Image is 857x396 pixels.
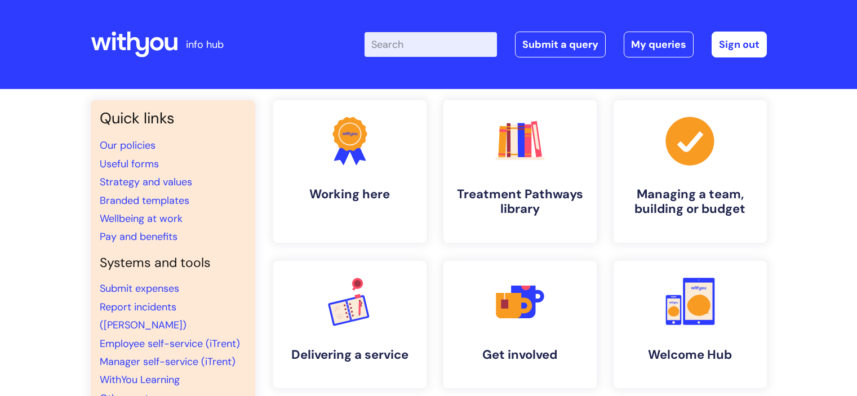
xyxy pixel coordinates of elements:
[100,109,246,127] h3: Quick links
[443,100,597,243] a: Treatment Pathways library
[452,187,588,217] h4: Treatment Pathways library
[515,32,606,57] a: Submit a query
[365,32,767,57] div: | -
[100,175,192,189] a: Strategy and values
[100,230,177,243] a: Pay and benefits
[100,194,189,207] a: Branded templates
[282,187,418,202] h4: Working here
[100,139,156,152] a: Our policies
[623,348,758,362] h4: Welcome Hub
[100,355,236,368] a: Manager self-service (iTrent)
[712,32,767,57] a: Sign out
[273,100,427,243] a: Working here
[100,212,183,225] a: Wellbeing at work
[186,35,224,54] p: info hub
[100,373,180,386] a: WithYou Learning
[365,32,497,57] input: Search
[624,32,694,57] a: My queries
[100,255,246,271] h4: Systems and tools
[282,348,418,362] h4: Delivering a service
[100,157,159,171] a: Useful forms
[100,300,187,332] a: Report incidents ([PERSON_NAME])
[100,337,240,350] a: Employee self-service (iTrent)
[614,100,767,243] a: Managing a team, building or budget
[273,261,427,388] a: Delivering a service
[623,187,758,217] h4: Managing a team, building or budget
[452,348,588,362] h4: Get involved
[100,282,179,295] a: Submit expenses
[614,261,767,388] a: Welcome Hub
[443,261,597,388] a: Get involved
